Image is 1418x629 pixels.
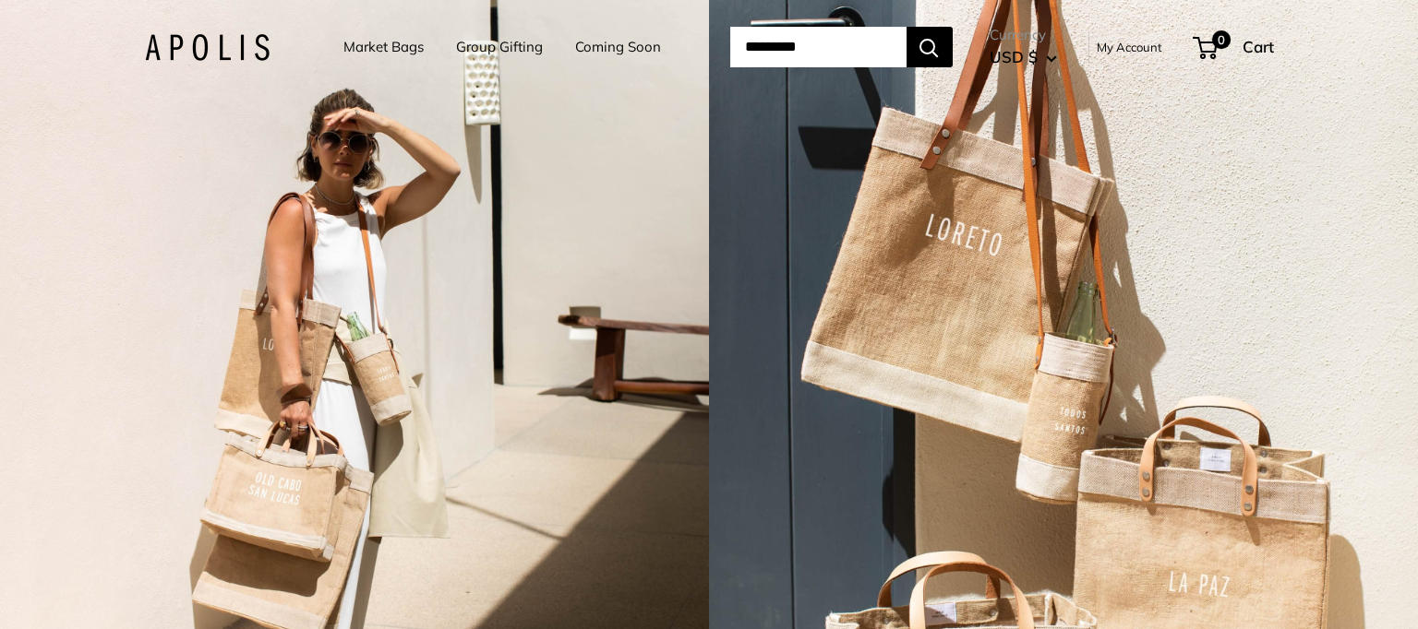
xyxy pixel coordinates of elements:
span: 0 [1211,30,1230,49]
span: USD $ [990,47,1038,66]
span: Currency [990,22,1057,48]
a: Market Bags [343,34,424,60]
a: Group Gifting [456,34,543,60]
a: 0 Cart [1195,32,1274,62]
span: Cart [1243,37,1274,56]
a: Coming Soon [575,34,661,60]
button: USD $ [990,42,1057,72]
a: My Account [1097,36,1162,58]
input: Search... [730,27,907,67]
button: Search [907,27,953,67]
img: Apolis [145,34,270,61]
